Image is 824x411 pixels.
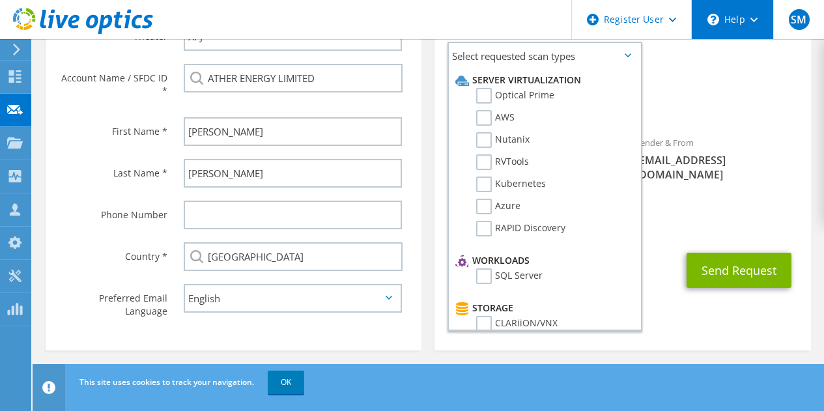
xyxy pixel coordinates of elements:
label: Account Name / SFDC ID * [59,64,167,98]
label: Azure [476,199,520,214]
div: Sender & From [623,129,811,188]
div: To [434,129,623,188]
li: Workloads [452,253,634,268]
label: SQL Server [476,268,543,284]
label: Phone Number [59,201,167,221]
label: Country * [59,242,167,263]
span: [EMAIL_ADDRESS][DOMAIN_NAME] [636,153,798,182]
label: RVTools [476,154,529,170]
label: Nutanix [476,132,530,148]
li: Storage [452,300,634,316]
svg: \n [707,14,719,25]
label: Kubernetes [476,177,546,192]
label: Optical Prime [476,88,554,104]
span: This site uses cookies to track your navigation. [79,376,254,388]
a: OK [268,371,304,394]
button: Send Request [687,253,791,288]
span: Select requested scan types [449,43,640,69]
label: CLARiiON/VNX [476,316,558,332]
li: Server Virtualization [452,72,634,88]
label: RAPID Discovery [476,221,565,236]
label: AWS [476,110,515,126]
div: Requested Collections [434,74,810,122]
div: CC & Reply To [434,195,810,240]
label: Last Name * [59,159,167,180]
label: First Name * [59,117,167,138]
label: Preferred Email Language [59,284,167,318]
span: SM [789,9,810,30]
